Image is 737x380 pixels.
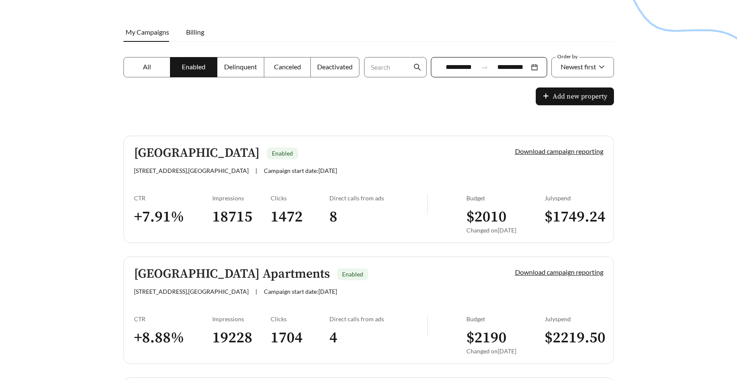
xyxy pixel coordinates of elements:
h3: 1704 [271,328,329,347]
span: Deactivated [317,63,353,71]
h3: $ 2219.50 [545,328,603,347]
h3: $ 1749.24 [545,208,603,227]
span: Enabled [182,63,205,71]
div: Direct calls from ads [329,194,427,202]
div: Budget [466,194,545,202]
span: plus [542,93,549,101]
h3: $ 2010 [466,208,545,227]
span: swap-right [481,63,488,71]
button: plusAdd new property [536,87,614,105]
span: | [255,167,257,174]
span: Canceled [274,63,301,71]
span: to [481,63,488,71]
span: Newest first [561,63,596,71]
h3: 8 [329,208,427,227]
span: Enabled [342,271,363,278]
img: line [427,194,428,215]
img: line [427,315,428,336]
a: Download campaign reporting [515,268,603,276]
div: Changed on [DATE] [466,227,545,234]
span: | [255,288,257,295]
div: CTR [134,315,212,323]
div: July spend [545,194,603,202]
a: Download campaign reporting [515,147,603,155]
span: Add new property [553,91,607,101]
h3: 19228 [212,328,271,347]
span: All [143,63,151,71]
span: Campaign start date: [DATE] [264,167,337,174]
div: Clicks [271,315,329,323]
a: [GEOGRAPHIC_DATA] ApartmentsEnabled[STREET_ADDRESS],[GEOGRAPHIC_DATA]|Campaign start date:[DATE]D... [123,257,614,364]
span: Delinquent [224,63,257,71]
h5: [GEOGRAPHIC_DATA] Apartments [134,267,330,281]
h3: 1472 [271,208,329,227]
div: Impressions [212,315,271,323]
div: July spend [545,315,603,323]
div: CTR [134,194,212,202]
h3: $ 2190 [466,328,545,347]
span: Enabled [272,150,293,157]
h3: 4 [329,328,427,347]
span: Campaign start date: [DATE] [264,288,337,295]
h3: 18715 [212,208,271,227]
div: Direct calls from ads [329,315,427,323]
a: [GEOGRAPHIC_DATA]Enabled[STREET_ADDRESS],[GEOGRAPHIC_DATA]|Campaign start date:[DATE]Download cam... [123,136,614,243]
div: Impressions [212,194,271,202]
span: Billing [186,28,204,36]
span: My Campaigns [126,28,169,36]
h3: + 8.88 % [134,328,212,347]
span: [STREET_ADDRESS] , [GEOGRAPHIC_DATA] [134,288,249,295]
div: Clicks [271,194,329,202]
div: Changed on [DATE] [466,347,545,355]
span: search [414,63,421,71]
div: Budget [466,315,545,323]
span: [STREET_ADDRESS] , [GEOGRAPHIC_DATA] [134,167,249,174]
h3: + 7.91 % [134,208,212,227]
h5: [GEOGRAPHIC_DATA] [134,146,260,160]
